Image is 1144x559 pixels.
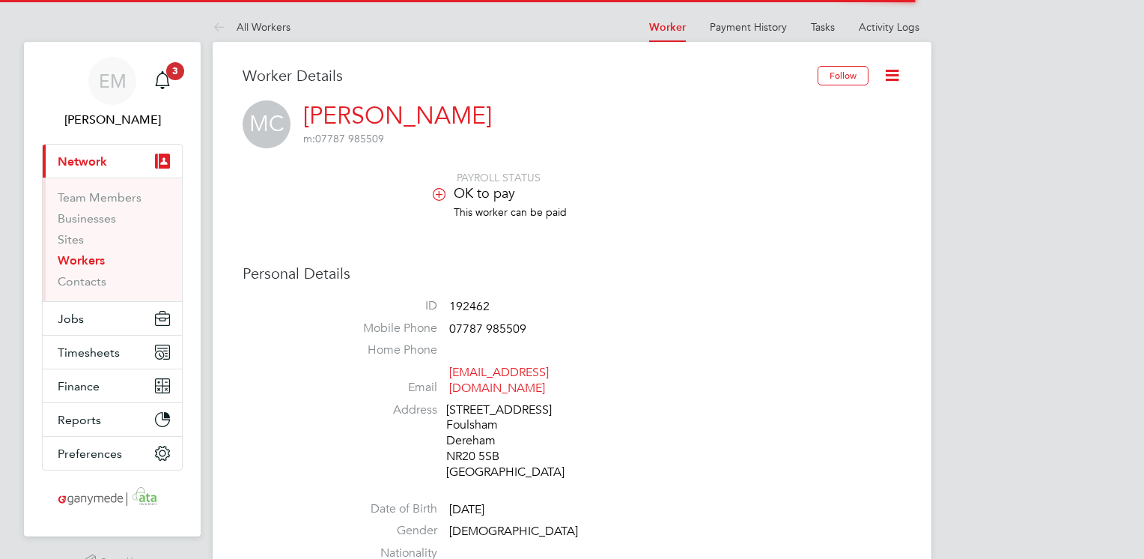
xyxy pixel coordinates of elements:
[42,486,183,510] a: Go to home page
[58,345,120,360] span: Timesheets
[446,402,588,480] div: [STREET_ADDRESS] Foulsham Dereham NR20 5SB [GEOGRAPHIC_DATA]
[43,145,182,178] button: Network
[43,403,182,436] button: Reports
[454,205,567,219] span: This worker can be paid
[54,486,171,510] img: ganymedesolutions-logo-retina.png
[213,20,290,34] a: All Workers
[99,71,127,91] span: EM
[58,154,107,169] span: Network
[243,100,290,148] span: MC
[303,132,315,145] span: m:
[42,57,183,129] a: EM[PERSON_NAME]
[58,274,106,288] a: Contacts
[58,312,84,326] span: Jobs
[449,525,578,540] span: [DEMOGRAPHIC_DATA]
[332,342,437,358] label: Home Phone
[811,20,835,34] a: Tasks
[43,437,182,470] button: Preferences
[449,365,549,396] a: [EMAIL_ADDRESS][DOMAIN_NAME]
[43,302,182,335] button: Jobs
[42,111,183,129] span: Emma Malvenan
[710,20,787,34] a: Payment History
[449,321,526,336] span: 07787 985509
[58,232,84,247] a: Sites
[449,502,484,517] span: [DATE]
[332,321,437,336] label: Mobile Phone
[58,253,105,268] a: Workers
[43,369,182,402] button: Finance
[303,132,384,145] span: 07787 985509
[332,402,437,418] label: Address
[243,66,818,85] h3: Worker Details
[24,42,201,537] nav: Main navigation
[58,447,122,461] span: Preferences
[43,336,182,369] button: Timesheets
[332,501,437,517] label: Date of Birth
[332,380,437,396] label: Email
[332,523,437,539] label: Gender
[166,62,184,80] span: 3
[649,21,686,34] a: Worker
[147,57,177,105] a: 3
[43,178,182,301] div: Network
[58,190,142,205] a: Team Members
[243,264,901,283] h3: Personal Details
[303,101,492,130] a: [PERSON_NAME]
[449,299,490,314] span: 192462
[454,184,515,202] span: OK to pay
[859,20,919,34] a: Activity Logs
[818,66,868,85] button: Follow
[58,211,116,226] a: Businesses
[332,298,437,314] label: ID
[58,379,100,393] span: Finance
[457,171,541,184] span: PAYROLL STATUS
[58,413,101,427] span: Reports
